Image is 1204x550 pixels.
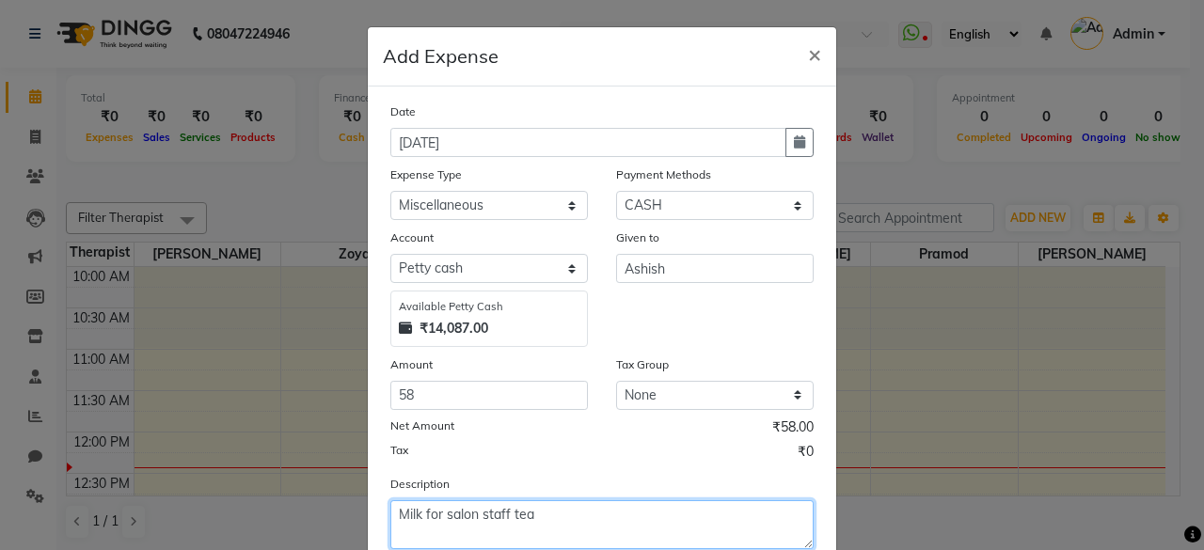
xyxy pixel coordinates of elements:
[390,103,416,120] label: Date
[616,356,669,373] label: Tax Group
[616,166,711,183] label: Payment Methods
[390,356,433,373] label: Amount
[808,39,821,68] span: ×
[390,166,462,183] label: Expense Type
[616,229,659,246] label: Given to
[390,381,588,410] input: Amount
[390,229,434,246] label: Account
[793,27,836,80] button: Close
[399,299,579,315] div: Available Petty Cash
[798,442,814,466] span: ₹0
[390,442,408,459] label: Tax
[772,417,814,442] span: ₹58.00
[383,42,499,71] h5: Add Expense
[616,254,814,283] input: Given to
[390,476,450,493] label: Description
[420,319,488,338] strong: ₹14,087.00
[390,417,454,434] label: Net Amount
